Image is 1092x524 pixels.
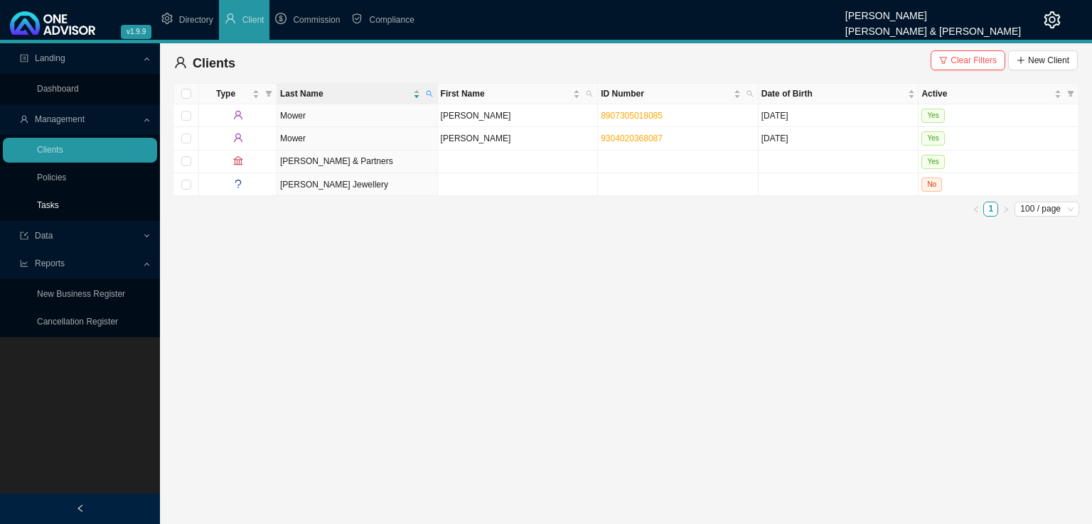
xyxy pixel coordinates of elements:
[233,155,243,165] span: bank
[921,131,944,146] span: Yes
[921,155,944,169] span: Yes
[233,179,243,189] span: question
[193,56,235,70] span: Clients
[951,53,997,67] span: Clear Filters
[438,127,599,150] td: [PERSON_NAME]
[438,84,599,104] th: First Name
[20,259,28,268] span: line-chart
[225,13,236,24] span: user
[601,87,731,101] span: ID Number
[369,15,414,25] span: Compliance
[921,87,1051,101] span: Active
[919,84,1079,104] th: Active
[1002,206,1010,213] span: right
[275,13,287,24] span: dollar
[998,202,1013,217] button: right
[265,90,272,97] span: filter
[921,178,942,192] span: No
[202,87,250,101] span: Type
[262,84,275,104] span: filter
[921,109,944,123] span: Yes
[1064,84,1077,104] span: filter
[277,173,438,196] td: [PERSON_NAME] Jewellery
[161,13,173,24] span: setting
[1015,202,1079,217] div: Page Size
[744,84,756,104] span: search
[1044,11,1061,28] span: setting
[984,202,997,216] a: 1
[37,317,118,327] a: Cancellation Register
[426,90,433,97] span: search
[35,231,53,241] span: Data
[1017,56,1025,65] span: plus
[845,19,1021,35] div: [PERSON_NAME] & [PERSON_NAME]
[759,84,919,104] th: Date of Birth
[983,202,998,217] li: 1
[233,133,243,143] span: user
[351,13,363,24] span: safety
[441,87,571,101] span: First Name
[968,202,983,217] li: Previous Page
[179,15,213,25] span: Directory
[20,54,28,62] span: profile
[280,87,410,101] span: Last Name
[35,114,85,124] span: Management
[601,133,663,143] a: 9304020368087
[586,90,593,97] span: search
[10,11,95,35] img: 2df55531c6924b55f21c4cf5d4484680-logo-light.svg
[1028,53,1069,67] span: New Client
[845,4,1021,19] div: [PERSON_NAME]
[277,127,438,150] td: Mower
[759,104,919,127] td: [DATE]
[931,50,1005,70] button: Clear Filters
[199,84,277,104] th: Type
[277,151,438,173] td: [PERSON_NAME] & Partners
[174,56,187,69] span: user
[1067,90,1074,97] span: filter
[20,115,28,124] span: user
[746,90,754,97] span: search
[277,104,438,127] td: Mower
[761,87,906,101] span: Date of Birth
[35,53,65,63] span: Landing
[35,258,65,268] span: Reports
[759,127,919,150] td: [DATE]
[601,111,663,121] a: 8907305018085
[76,504,85,513] span: left
[1008,50,1078,70] button: New Client
[37,173,66,182] a: Policies
[242,15,264,25] span: Client
[423,84,436,104] span: search
[973,206,980,213] span: left
[233,110,243,120] span: user
[20,231,28,240] span: import
[1020,202,1074,216] span: 100 / page
[293,15,340,25] span: Commission
[583,84,596,104] span: search
[939,56,948,65] span: filter
[37,145,63,155] a: Clients
[37,289,125,299] a: New Business Register
[37,84,79,94] a: Dashboard
[438,104,599,127] td: [PERSON_NAME]
[37,200,59,210] a: Tasks
[968,202,983,217] button: left
[121,25,151,39] span: v1.9.9
[998,202,1013,217] li: Next Page
[598,84,759,104] th: ID Number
